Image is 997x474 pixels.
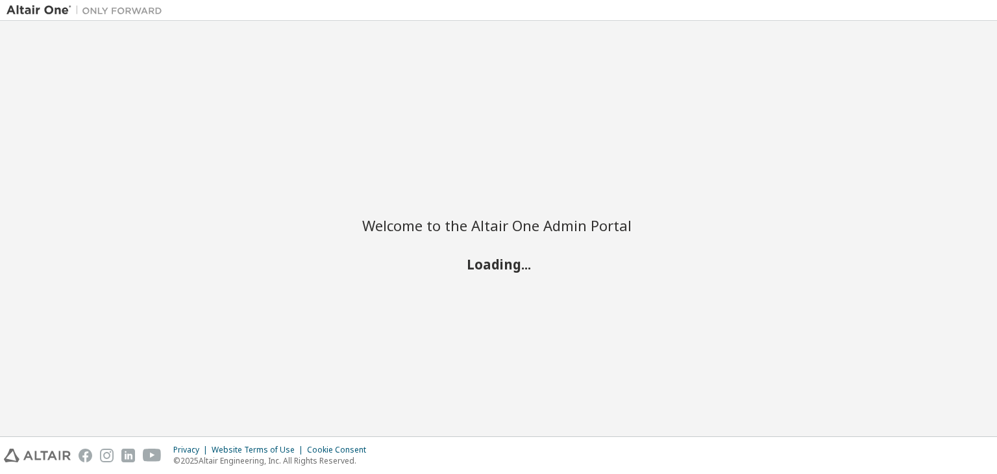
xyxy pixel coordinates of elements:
[307,445,374,455] div: Cookie Consent
[4,449,71,462] img: altair_logo.svg
[362,256,635,273] h2: Loading...
[173,455,374,466] p: © 2025 Altair Engineering, Inc. All Rights Reserved.
[121,449,135,462] img: linkedin.svg
[362,216,635,234] h2: Welcome to the Altair One Admin Portal
[6,4,169,17] img: Altair One
[79,449,92,462] img: facebook.svg
[212,445,307,455] div: Website Terms of Use
[143,449,162,462] img: youtube.svg
[100,449,114,462] img: instagram.svg
[173,445,212,455] div: Privacy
